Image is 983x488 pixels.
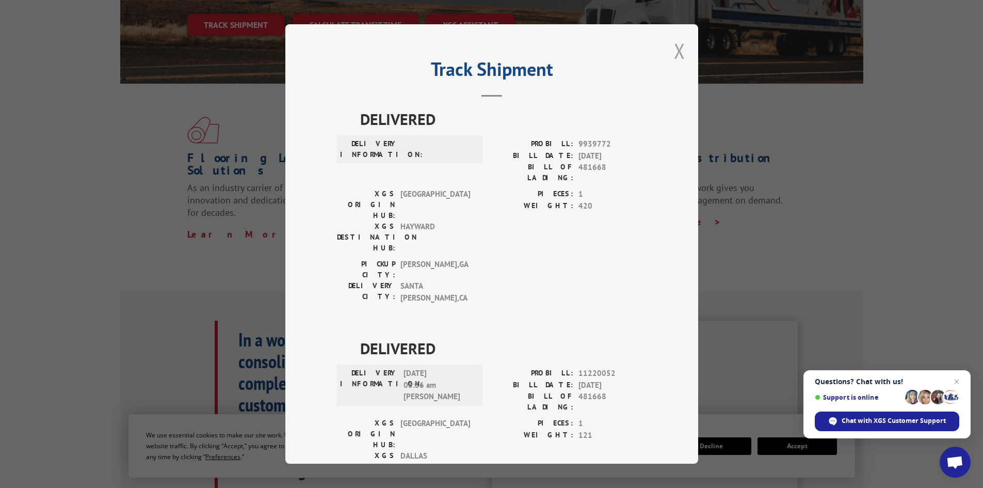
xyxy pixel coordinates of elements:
[578,368,647,380] span: 11220052
[578,138,647,150] span: 9939772
[492,391,573,413] label: BILL OF LADING:
[492,200,573,212] label: WEIGHT:
[337,280,395,304] label: DELIVERY CITY:
[340,138,398,160] label: DELIVERY INFORMATION:
[815,393,901,401] span: Support is online
[578,418,647,430] span: 1
[400,280,470,304] span: SANTA [PERSON_NAME] , CA
[578,430,647,442] span: 121
[950,375,963,388] span: Close chat
[578,162,647,183] span: 481668
[492,368,573,380] label: PROBILL:
[492,380,573,391] label: BILL DATE:
[400,259,470,280] span: [PERSON_NAME] , GA
[337,450,395,483] label: XGS DESTINATION HUB:
[400,221,470,254] span: HAYWARD
[815,377,959,386] span: Questions? Chat with us!
[400,450,470,483] span: DALLAS
[940,447,971,478] div: Open chat
[815,412,959,431] div: Chat with XGS Customer Support
[578,188,647,200] span: 1
[492,162,573,183] label: BILL OF LADING:
[404,368,473,403] span: [DATE] 06:36 am [PERSON_NAME]
[578,200,647,212] span: 420
[337,221,395,254] label: XGS DESTINATION HUB:
[578,391,647,413] span: 481668
[360,337,647,360] span: DELIVERED
[337,418,395,450] label: XGS ORIGIN HUB:
[492,138,573,150] label: PROBILL:
[337,62,647,82] h2: Track Shipment
[492,150,573,162] label: BILL DATE:
[400,418,470,450] span: [GEOGRAPHIC_DATA]
[337,259,395,280] label: PICKUP CITY:
[400,188,470,221] span: [GEOGRAPHIC_DATA]
[340,368,398,403] label: DELIVERY INFORMATION:
[842,416,946,426] span: Chat with XGS Customer Support
[360,107,647,131] span: DELIVERED
[492,418,573,430] label: PIECES:
[492,430,573,442] label: WEIGHT:
[578,150,647,162] span: [DATE]
[674,37,685,65] button: Close modal
[492,188,573,200] label: PIECES:
[578,380,647,391] span: [DATE]
[337,188,395,221] label: XGS ORIGIN HUB:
